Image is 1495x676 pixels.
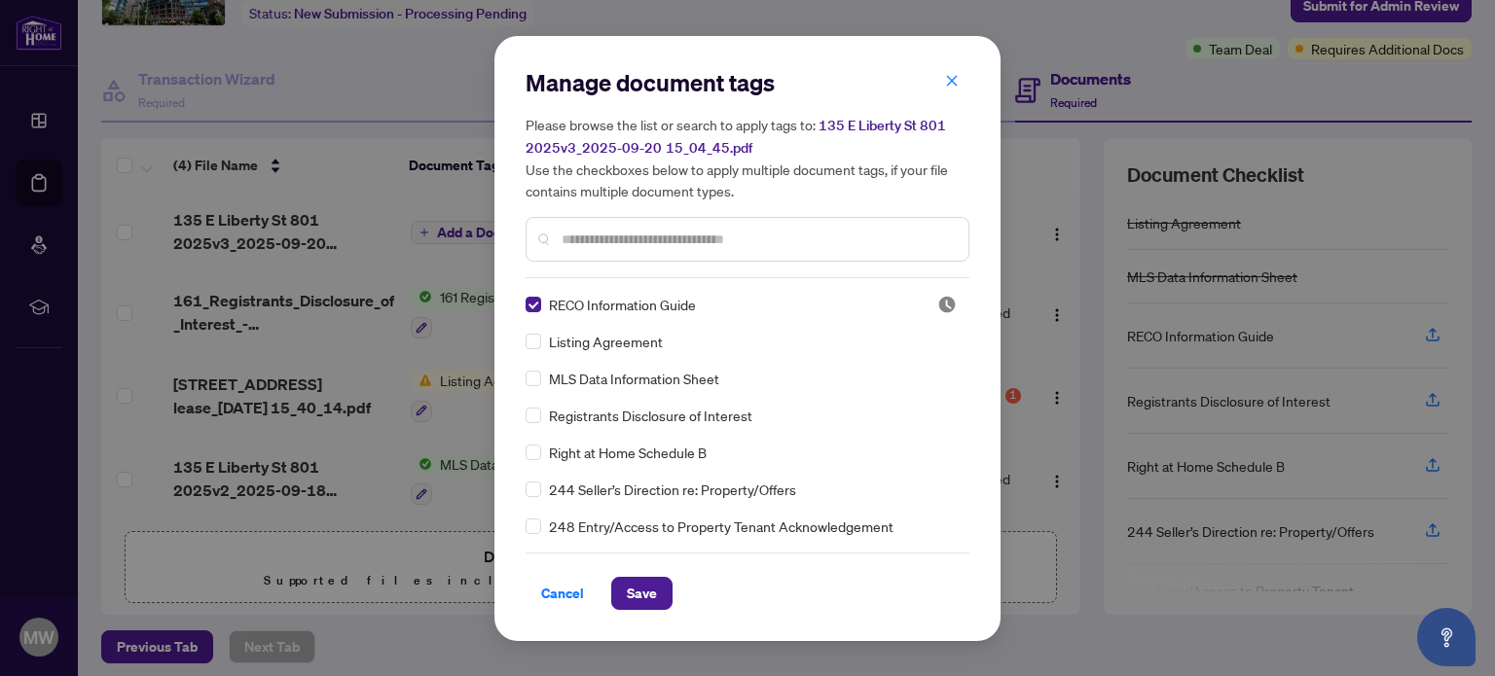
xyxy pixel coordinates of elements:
[526,577,600,610] button: Cancel
[937,295,957,314] img: status
[627,578,657,609] span: Save
[945,74,959,88] span: close
[549,405,752,426] span: Registrants Disclosure of Interest
[937,295,957,314] span: Pending Review
[549,442,707,463] span: Right at Home Schedule B
[549,479,796,500] span: 244 Seller’s Direction re: Property/Offers
[549,294,696,315] span: RECO Information Guide
[611,577,673,610] button: Save
[526,117,946,157] span: 135 E Liberty St 801 2025v3_2025-09-20 15_04_45.pdf
[1417,608,1476,666] button: Open asap
[541,578,584,609] span: Cancel
[526,114,969,201] h5: Please browse the list or search to apply tags to: Use the checkboxes below to apply multiple doc...
[549,516,893,537] span: 248 Entry/Access to Property Tenant Acknowledgement
[549,368,719,389] span: MLS Data Information Sheet
[526,67,969,98] h2: Manage document tags
[549,331,663,352] span: Listing Agreement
